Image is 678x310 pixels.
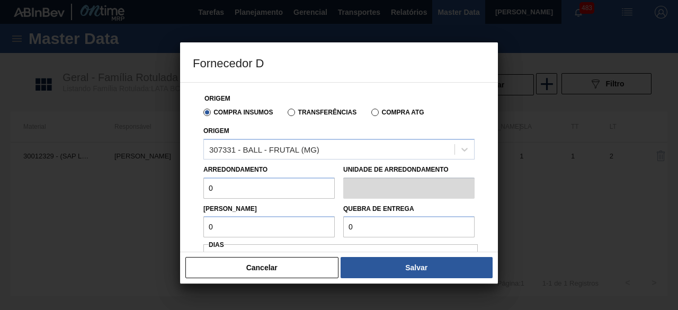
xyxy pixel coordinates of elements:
label: Unidade de arredondamento [343,162,475,178]
label: Tempo de espera [390,251,474,267]
label: Transit Time [299,251,382,267]
div: 307331 - BALL - FRUTAL (MG) [209,145,319,154]
label: Quebra de entrega [343,205,414,212]
label: Origem [204,95,230,102]
label: Compra ATG [371,109,424,116]
label: SLA [208,251,291,267]
label: Transferências [288,109,356,116]
button: Cancelar [185,257,338,278]
label: Compra Insumos [203,109,273,116]
button: Salvar [341,257,493,278]
h3: Fornecedor D [180,42,498,83]
span: Dias [209,241,224,249]
label: Arredondamento [203,166,267,173]
label: [PERSON_NAME] [203,205,257,212]
label: Origem [203,127,229,135]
